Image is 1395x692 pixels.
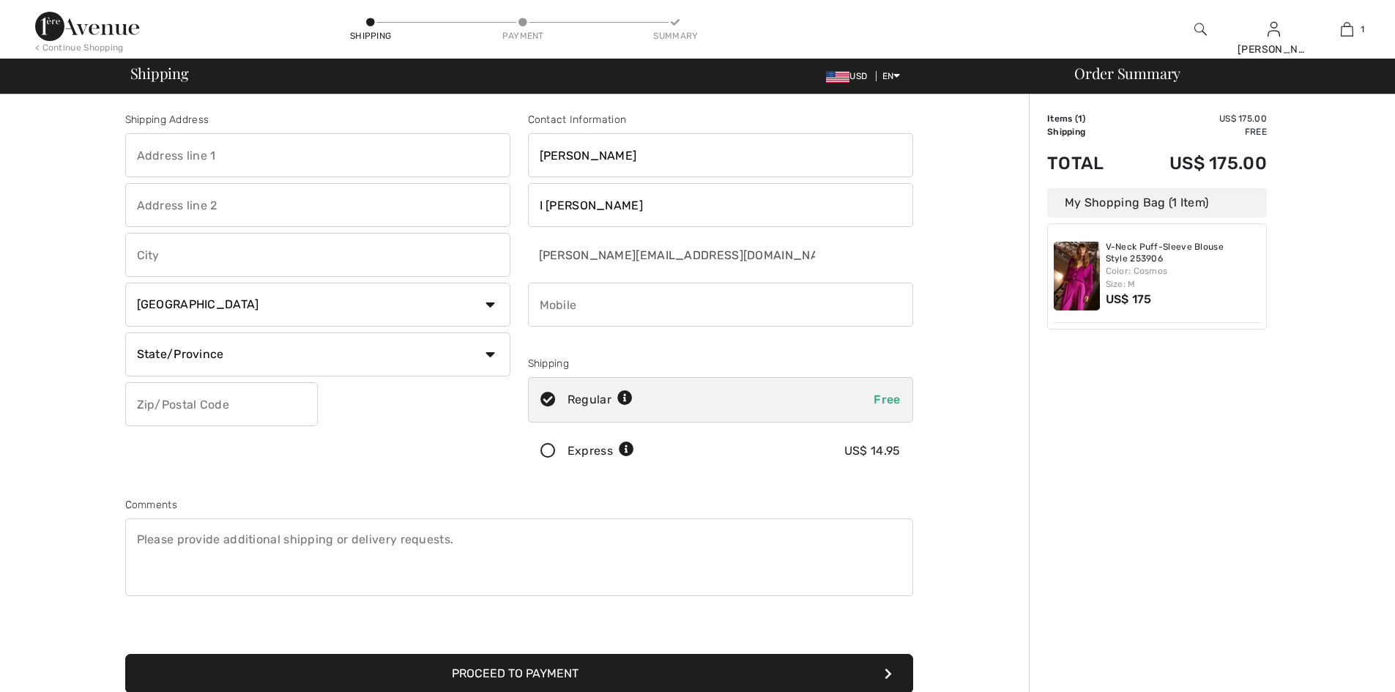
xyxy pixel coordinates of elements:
div: Regular [568,391,633,409]
img: US Dollar [826,71,849,83]
input: City [125,233,510,277]
td: Free [1128,125,1267,138]
div: Shipping [528,356,913,371]
span: US$ 175 [1106,292,1152,306]
div: Color: Cosmos Size: M [1106,264,1261,291]
img: search the website [1194,21,1207,38]
td: US$ 175.00 [1128,138,1267,188]
img: V-Neck Puff-Sleeve Blouse Style 253906 [1054,242,1100,310]
td: Items ( ) [1047,112,1128,125]
input: Mobile [528,283,913,327]
a: Sign In [1268,22,1280,36]
span: EN [882,71,901,81]
input: Address line 2 [125,183,510,227]
div: Contact Information [528,112,913,127]
span: Free [874,392,900,406]
div: [PERSON_NAME] [1238,42,1309,57]
img: My Bag [1341,21,1353,38]
div: Shipping Address [125,112,510,127]
span: USD [826,71,873,81]
input: Address line 1 [125,133,510,177]
input: First name [528,133,913,177]
a: V-Neck Puff-Sleeve Blouse Style 253906 [1106,242,1261,264]
div: Express [568,442,634,460]
div: Payment [501,29,545,42]
a: 1 [1311,21,1383,38]
div: Comments [125,497,913,513]
span: 1 [1078,114,1082,124]
img: 1ère Avenue [35,12,139,41]
div: Summary [653,29,697,42]
input: E-mail [528,233,817,277]
td: Total [1047,138,1128,188]
input: Zip/Postal Code [125,382,318,426]
div: Order Summary [1057,66,1386,81]
div: My Shopping Bag (1 Item) [1047,188,1267,217]
span: Shipping [130,66,189,81]
div: < Continue Shopping [35,41,124,54]
input: Last name [528,183,913,227]
td: Shipping [1047,125,1128,138]
div: Shipping [349,29,393,42]
div: US$ 14.95 [844,442,901,460]
img: My Info [1268,21,1280,38]
span: 1 [1361,23,1364,36]
td: US$ 175.00 [1128,112,1267,125]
